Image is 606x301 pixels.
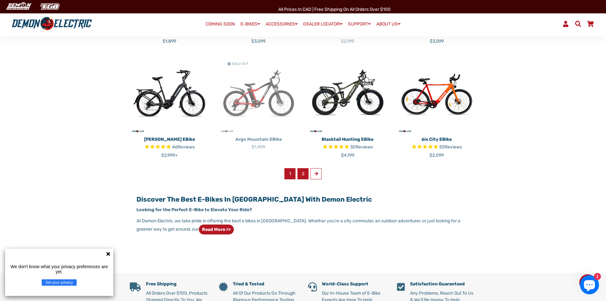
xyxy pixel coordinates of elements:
[8,264,111,274] p: We don't know what your privacy preferences are yet.
[161,153,178,158] span: $2,999+
[233,282,298,287] h5: Tried & Tested
[350,144,373,150] span: 30 reviews
[578,275,601,296] inbox-online-store-chat: Shopify online store chat
[163,39,176,44] span: $1,899
[146,282,209,287] h5: Free Shipping
[341,39,354,44] span: $2,199
[346,19,373,29] a: SUPPORT
[252,144,265,150] span: $1,499
[178,144,195,150] span: Reviews
[172,144,195,150] span: 46 reviews
[308,144,387,151] span: Rated 4.7 out of 5 stars 30 reviews
[251,39,266,44] span: $3,099
[136,218,469,235] p: At Demon Electric, we take pride in offering the best e bikes in [GEOGRAPHIC_DATA]. Whether you’r...
[136,207,252,212] strong: Looking for the Perfect E-Bike to Elevate Your Ride?
[308,54,387,134] img: Blacktail Hunting eBike - Demon Electric
[397,144,477,151] span: Rated 4.8 out of 5 stars 50 reviews
[301,19,345,29] a: DEALER LOCATOR
[284,168,296,179] span: 1
[410,282,477,287] h5: Satisfaction Guaranteed
[203,20,237,29] a: COMING SOON
[322,282,387,287] h5: World-Class Support
[219,134,298,150] a: Argo Mountain eBike $1,499
[42,279,77,286] button: Set your privacy
[202,227,231,232] strong: Read more >>
[356,144,373,150] span: Reviews
[397,136,477,143] p: 6ix City eBike
[263,19,300,29] a: ACCESSORIES
[397,54,477,134] img: 6ix City eBike - Demon Electric
[430,39,444,44] span: $3,599
[374,19,403,29] a: ABOUT US
[439,144,462,150] span: 50 reviews
[445,144,462,150] span: Reviews
[219,54,298,134] a: Argo Mountain eBike - Demon Electric Sold Out
[232,62,248,66] span: Sold Out
[130,54,209,134] img: Tronio Commuter eBike - Demon Electric
[429,153,444,158] span: $2,099
[238,19,262,29] a: E-BIKES
[37,1,63,12] img: TGB Canada
[308,136,387,143] p: Blacktail Hunting eBike
[397,134,477,159] a: 6ix City eBike Rated 4.8 out of 5 stars 50 reviews $2,099
[297,168,309,179] a: 2
[130,136,209,143] p: [PERSON_NAME] eBike
[219,54,298,134] img: Argo Mountain eBike - Demon Electric
[130,144,209,151] span: Rated 4.6 out of 5 stars 46 reviews
[278,7,391,12] span: All Prices in CAD | Free shipping on all orders over $100
[308,134,387,159] a: Blacktail Hunting eBike Rated 4.7 out of 5 stars 30 reviews $4,199
[136,195,469,203] h2: Discover the Best E-Bikes in [GEOGRAPHIC_DATA] with Demon Electric
[3,1,34,12] img: Demon Electric
[10,16,94,32] img: Demon Electric logo
[219,136,298,143] p: Argo Mountain eBike
[341,153,354,158] span: $4,199
[130,134,209,159] a: [PERSON_NAME] eBike Rated 4.6 out of 5 stars 46 reviews $2,999+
